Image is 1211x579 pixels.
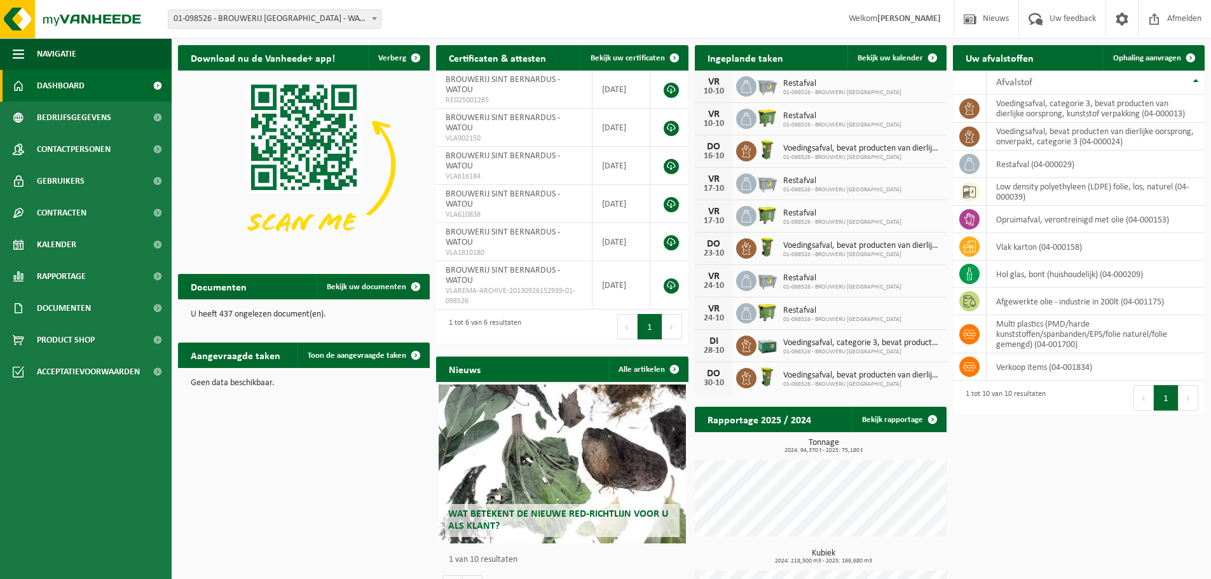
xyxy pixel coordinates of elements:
[783,176,901,186] span: Restafval
[446,172,582,182] span: VLA616184
[783,121,901,129] span: 01-098526 - BROUWERIJ [GEOGRAPHIC_DATA]
[987,95,1205,123] td: voedingsafval, categorie 3, bevat producten van dierlijke oorsprong, kunststof verpakking (04-000...
[178,71,430,259] img: Download de VHEPlus App
[701,184,727,193] div: 17-10
[756,236,778,258] img: WB-0060-HPE-GN-50
[756,366,778,388] img: WB-0060-HPE-GN-50
[783,371,940,381] span: Voedingsafval, bevat producten van dierlijke oorsprong, onverpakt, categorie 3
[783,316,901,324] span: 01-098526 - BROUWERIJ [GEOGRAPHIC_DATA]
[987,178,1205,206] td: low density polyethyleen (LDPE) folie, los, naturel (04-000039)
[701,271,727,282] div: VR
[756,172,778,193] img: WB-2500-GAL-GY-01
[701,77,727,87] div: VR
[446,248,582,258] span: VLA1810180
[327,283,406,291] span: Bekijk uw documenten
[446,95,582,106] span: RED25001285
[592,109,650,147] td: [DATE]
[701,558,947,564] span: 2024: 218,500 m3 - 2025: 169,680 m3
[298,343,428,368] a: Toon de aangevraagde taken
[1133,385,1154,411] button: Previous
[1103,45,1203,71] a: Ophaling aanvragen
[783,219,901,226] span: 01-098526 - BROUWERIJ [GEOGRAPHIC_DATA]
[987,123,1205,151] td: voedingsafval, bevat producten van dierlijke oorsprong, onverpakt, categorie 3 (04-000024)
[592,147,650,185] td: [DATE]
[617,314,638,339] button: Previous
[783,241,940,251] span: Voedingsafval, bevat producten van dierlijke oorsprong, onverpakt, categorie 3
[37,70,85,102] span: Dashboard
[695,45,796,70] h2: Ingeplande taken
[847,45,945,71] a: Bekijk uw kalender
[168,10,381,28] span: 01-098526 - BROUWERIJ SINT BERNARDUS - WATOU
[701,549,947,564] h3: Kubiek
[168,10,381,29] span: 01-098526 - BROUWERIJ SINT BERNARDUS - WATOU
[701,152,727,161] div: 16-10
[701,304,727,314] div: VR
[37,324,95,356] span: Product Shop
[368,45,428,71] button: Verberg
[756,107,778,128] img: WB-1100-HPE-GN-50
[783,273,901,283] span: Restafval
[662,314,682,339] button: Next
[446,286,582,306] span: VLAREMA-ARCHIVE-20130926152939-01-098526
[701,142,727,152] div: DO
[592,223,650,261] td: [DATE]
[701,207,727,217] div: VR
[987,233,1205,261] td: vlak karton (04-000158)
[783,111,901,121] span: Restafval
[996,78,1032,88] span: Afvalstof
[178,274,259,299] h2: Documenten
[756,301,778,323] img: WB-1100-HPE-GN-50
[37,356,140,388] span: Acceptatievoorwaarden
[701,119,727,128] div: 10-10
[446,266,560,285] span: BROUWERIJ SINT BERNARDUS - WATOU
[783,186,901,194] span: 01-098526 - BROUWERIJ [GEOGRAPHIC_DATA]
[877,14,941,24] strong: [PERSON_NAME]
[783,348,940,356] span: 01-098526 - BROUWERIJ [GEOGRAPHIC_DATA]
[783,154,940,161] span: 01-098526 - BROUWERIJ [GEOGRAPHIC_DATA]
[436,357,493,381] h2: Nieuws
[592,185,650,223] td: [DATE]
[701,314,727,323] div: 24-10
[701,439,947,454] h3: Tonnage
[987,261,1205,288] td: hol glas, bont (huishoudelijk) (04-000209)
[701,87,727,96] div: 10-10
[442,313,521,341] div: 1 tot 6 van 6 resultaten
[592,261,650,310] td: [DATE]
[987,288,1205,315] td: afgewerkte olie - industrie in 200lt (04-001175)
[701,282,727,290] div: 24-10
[987,353,1205,381] td: verkoop items (04-001834)
[701,109,727,119] div: VR
[701,174,727,184] div: VR
[592,71,650,109] td: [DATE]
[858,54,923,62] span: Bekijk uw kalender
[756,139,778,161] img: WB-0060-HPE-GN-50
[446,75,560,95] span: BROUWERIJ SINT BERNARDUS - WATOU
[448,509,668,531] span: Wat betekent de nieuwe RED-richtlijn voor u als klant?
[378,54,406,62] span: Verberg
[6,551,212,579] iframe: chat widget
[756,334,778,355] img: PB-LB-0680-HPE-GN-01
[591,54,665,62] span: Bekijk uw certificaten
[783,208,901,219] span: Restafval
[580,45,687,71] a: Bekijk uw certificaten
[37,261,86,292] span: Rapportage
[701,336,727,346] div: DI
[701,346,727,355] div: 28-10
[701,249,727,258] div: 23-10
[37,102,111,133] span: Bedrijfsgegevens
[783,89,901,97] span: 01-098526 - BROUWERIJ [GEOGRAPHIC_DATA]
[701,369,727,379] div: DO
[608,357,687,382] a: Alle artikelen
[701,217,727,226] div: 17-10
[701,239,727,249] div: DO
[783,381,940,388] span: 01-098526 - BROUWERIJ [GEOGRAPHIC_DATA]
[756,204,778,226] img: WB-1100-HPE-GN-50
[191,379,417,388] p: Geen data beschikbaar.
[37,229,76,261] span: Kalender
[37,133,111,165] span: Contactpersonen
[446,133,582,144] span: VLA902150
[638,314,662,339] button: 1
[953,45,1046,70] h2: Uw afvalstoffen
[987,206,1205,233] td: opruimafval, verontreinigd met olie (04-000153)
[37,197,86,229] span: Contracten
